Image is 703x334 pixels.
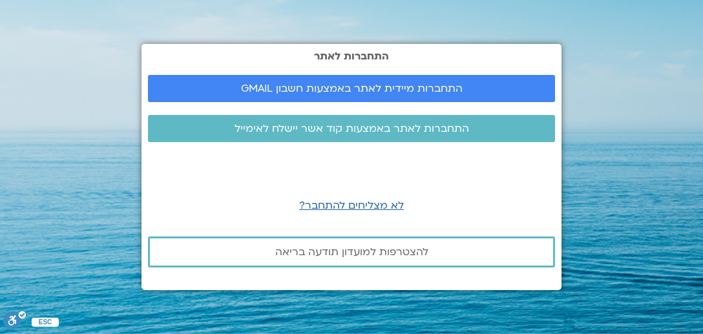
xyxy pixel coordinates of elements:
[148,115,555,142] a: התחברות לאתר באמצעות קוד אשר יישלח לאימייל
[148,75,555,102] a: התחברות מיידית לאתר באמצעות חשבון GMAIL
[148,50,555,62] h2: התחברות לאתר
[235,123,469,134] span: התחברות לאתר באמצעות קוד אשר יישלח לאימייל
[275,246,428,258] span: להצטרפות למועדון תודעה בריאה
[299,198,404,213] a: לא מצליחים להתחבר?
[241,83,463,94] span: התחברות מיידית לאתר באמצעות חשבון GMAIL
[148,236,555,267] a: להצטרפות למועדון תודעה בריאה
